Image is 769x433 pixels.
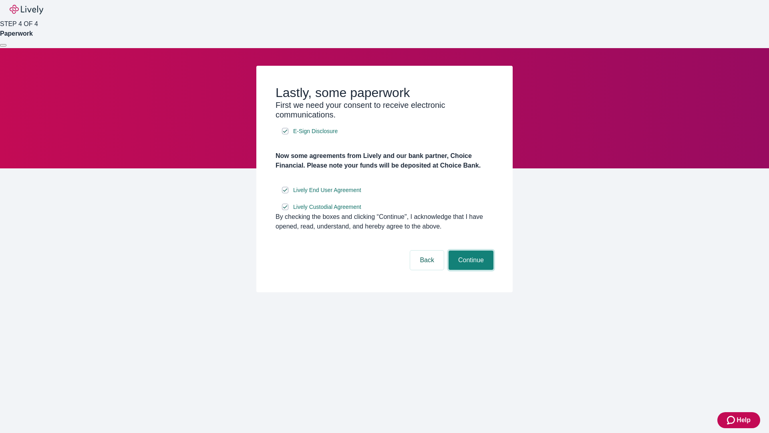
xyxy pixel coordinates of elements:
h3: First we need your consent to receive electronic communications. [276,100,493,119]
button: Zendesk support iconHelp [717,412,760,428]
a: e-sign disclosure document [292,126,339,136]
button: Continue [449,251,493,270]
a: e-sign disclosure document [292,202,363,212]
button: Back [410,251,444,270]
span: Lively Custodial Agreement [293,203,361,211]
a: e-sign disclosure document [292,185,363,195]
div: By checking the boxes and clicking “Continue", I acknowledge that I have opened, read, understand... [276,212,493,231]
span: E-Sign Disclosure [293,127,338,136]
h4: Now some agreements from Lively and our bank partner, Choice Financial. Please note your funds wi... [276,151,493,170]
h2: Lastly, some paperwork [276,85,493,100]
img: Lively [10,5,43,14]
svg: Zendesk support icon [727,415,737,425]
span: Lively End User Agreement [293,186,361,194]
span: Help [737,415,751,425]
